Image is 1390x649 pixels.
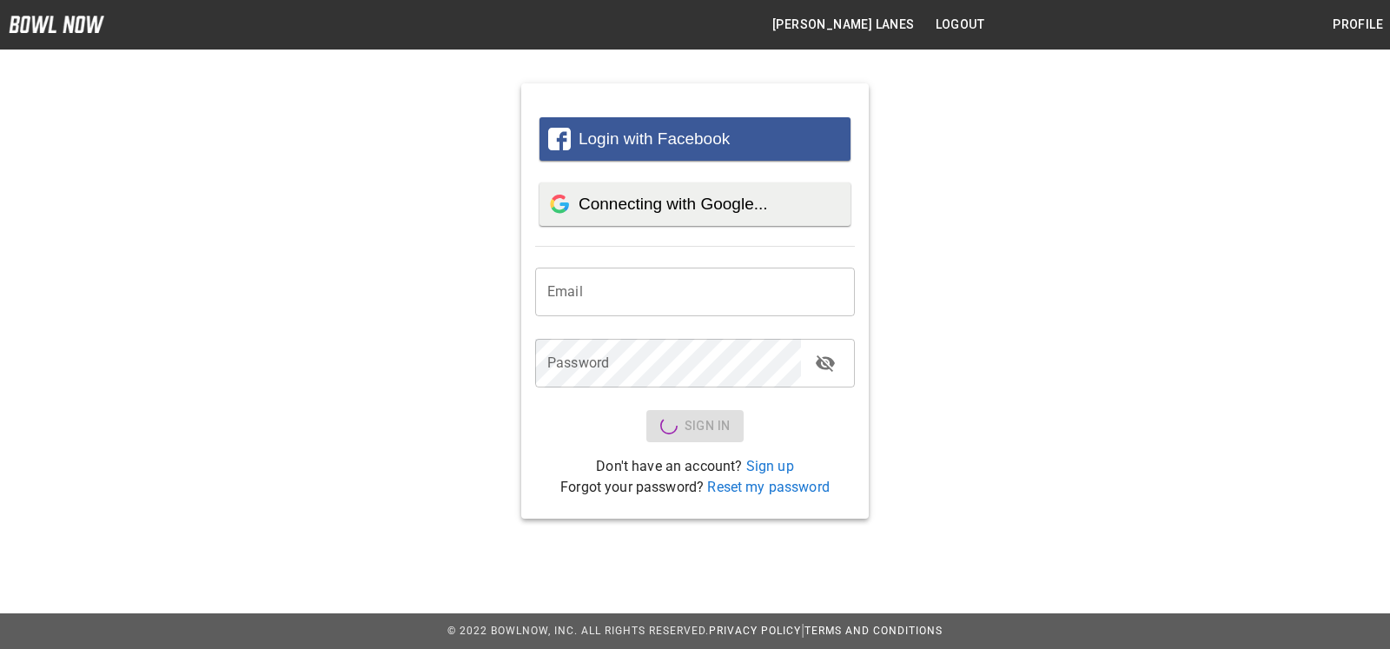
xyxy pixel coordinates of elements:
[539,182,851,226] button: Connecting with Google...
[579,129,730,148] span: Login with Facebook
[1326,9,1390,41] button: Profile
[447,625,709,637] span: © 2022 BowlNow, Inc. All Rights Reserved.
[707,479,830,495] a: Reset my password
[929,9,991,41] button: Logout
[746,458,794,474] a: Sign up
[804,625,943,637] a: Terms and Conditions
[535,477,855,498] p: Forgot your password?
[535,456,855,477] p: Don't have an account?
[539,117,851,161] button: Login with Facebook
[709,625,801,637] a: Privacy Policy
[765,9,922,41] button: [PERSON_NAME] Lanes
[9,16,104,33] img: logo
[808,346,843,381] button: toggle password visibility
[579,195,768,213] span: Connecting with Google...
